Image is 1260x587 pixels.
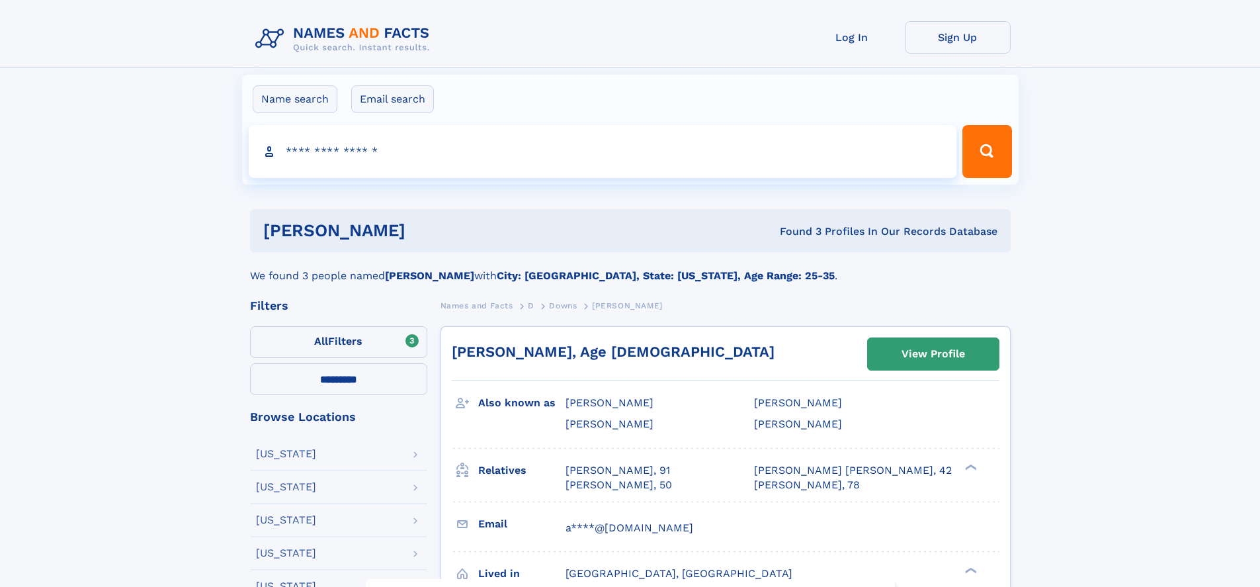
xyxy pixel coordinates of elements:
span: D [528,301,534,310]
a: [PERSON_NAME], Age [DEMOGRAPHIC_DATA] [452,343,775,360]
div: Browse Locations [250,411,427,423]
span: [PERSON_NAME] [566,396,653,409]
a: Log In [799,21,905,54]
a: [PERSON_NAME] [PERSON_NAME], 42 [754,463,952,478]
span: All [314,335,328,347]
span: [PERSON_NAME] [592,301,663,310]
div: [US_STATE] [256,548,316,559]
a: [PERSON_NAME], 78 [754,478,860,492]
h3: Lived in [478,563,566,585]
div: [US_STATE] [256,515,316,525]
div: We found 3 people named with . [250,252,1011,284]
button: Search Button [962,125,1011,178]
a: View Profile [868,338,999,370]
div: ❯ [962,463,978,471]
div: [US_STATE] [256,482,316,492]
span: [PERSON_NAME] [754,396,842,409]
a: Names and Facts [441,297,513,314]
label: Name search [253,85,337,113]
b: City: [GEOGRAPHIC_DATA], State: [US_STATE], Age Range: 25-35 [497,269,835,282]
div: [US_STATE] [256,449,316,459]
a: Sign Up [905,21,1011,54]
label: Filters [250,326,427,358]
h3: Email [478,513,566,535]
a: D [528,297,534,314]
a: [PERSON_NAME], 50 [566,478,672,492]
span: [GEOGRAPHIC_DATA], [GEOGRAPHIC_DATA] [566,567,792,580]
span: [PERSON_NAME] [566,418,653,430]
span: Downs [549,301,577,310]
h3: Relatives [478,459,566,482]
input: search input [249,125,957,178]
div: Found 3 Profiles In Our Records Database [593,224,997,239]
h3: Also known as [478,392,566,414]
h1: [PERSON_NAME] [263,222,593,239]
a: Downs [549,297,577,314]
div: View Profile [902,339,965,369]
div: ❯ [962,566,978,574]
span: [PERSON_NAME] [754,418,842,430]
b: [PERSON_NAME] [385,269,474,282]
a: [PERSON_NAME], 91 [566,463,670,478]
div: Filters [250,300,427,312]
label: Email search [351,85,434,113]
img: Logo Names and Facts [250,21,441,57]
